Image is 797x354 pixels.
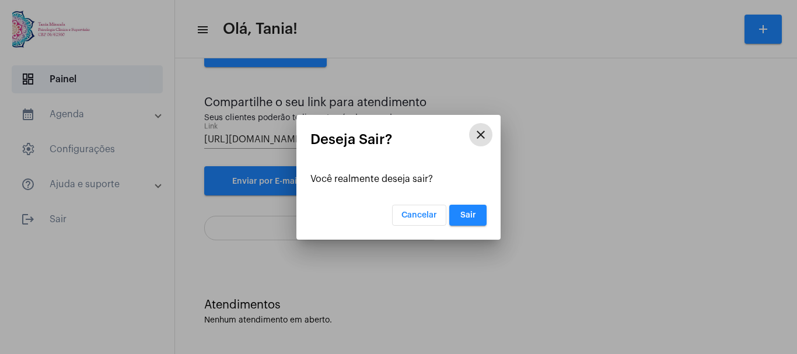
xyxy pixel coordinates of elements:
mat-icon: close [474,128,488,142]
span: Sair [460,211,476,219]
div: Você realmente deseja sair? [310,174,487,184]
mat-card-title: Deseja Sair? [310,132,487,147]
button: Sair [449,205,487,226]
button: Cancelar [392,205,446,226]
span: Cancelar [401,211,437,219]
